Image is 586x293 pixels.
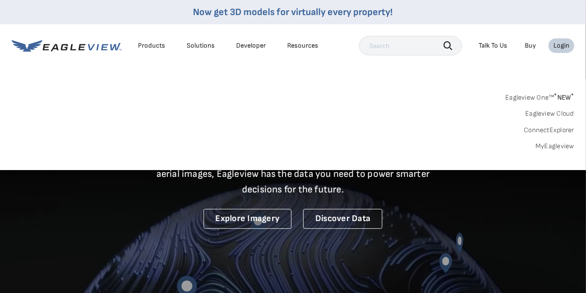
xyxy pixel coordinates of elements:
a: Discover Data [303,209,382,229]
a: Buy [525,41,536,50]
input: Search [359,36,462,55]
span: NEW [554,93,574,102]
a: Eagleview Cloud [525,109,574,118]
div: Solutions [187,41,215,50]
a: Developer [236,41,266,50]
div: Products [138,41,165,50]
a: Now get 3D models for virtually every property! [193,6,393,18]
a: Explore Imagery [204,209,292,229]
div: Login [553,41,569,50]
a: Eagleview One™*NEW* [505,90,574,102]
div: Talk To Us [479,41,507,50]
div: Resources [287,41,318,50]
a: ConnectExplorer [524,126,574,135]
a: MyEagleview [535,142,574,151]
p: A new era starts here. Built on more than 3.5 billion high-resolution aerial images, Eagleview ha... [144,151,442,197]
